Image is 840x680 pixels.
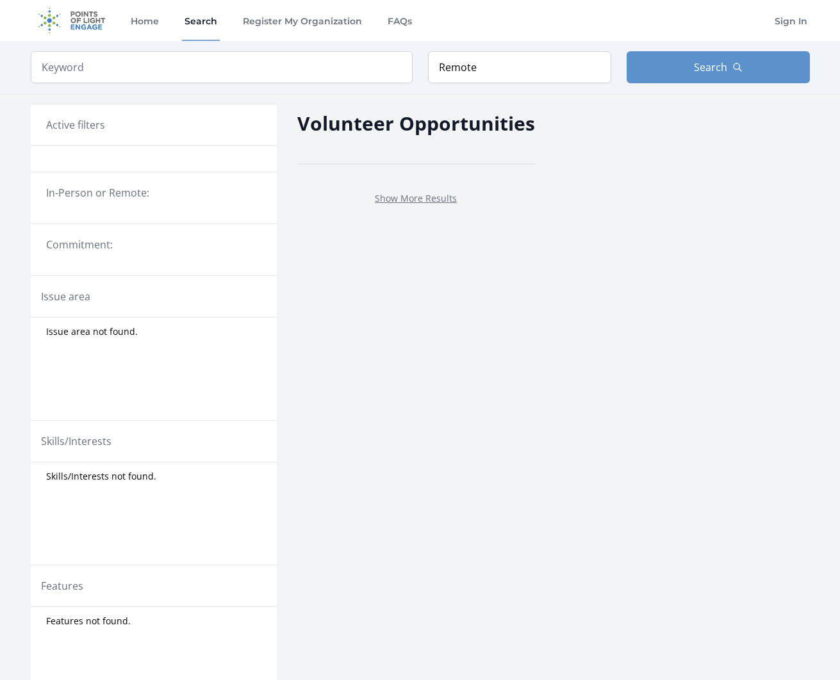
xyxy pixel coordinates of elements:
[627,51,810,83] button: Search
[46,325,138,338] span: Issue area not found.
[694,60,727,75] span: Search
[428,51,611,83] input: Location
[46,185,261,200] legend: In-Person or Remote:
[46,615,131,627] span: Features not found.
[375,192,457,204] a: Show More Results
[46,117,105,133] h3: Active filters
[41,578,83,594] legend: Features
[41,289,90,304] legend: Issue area
[46,470,156,483] span: Skills/Interests not found.
[41,433,111,449] legend: Skills/Interests
[31,51,413,83] input: Keyword
[297,109,535,138] h2: Volunteer Opportunities
[46,237,261,252] legend: Commitment:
